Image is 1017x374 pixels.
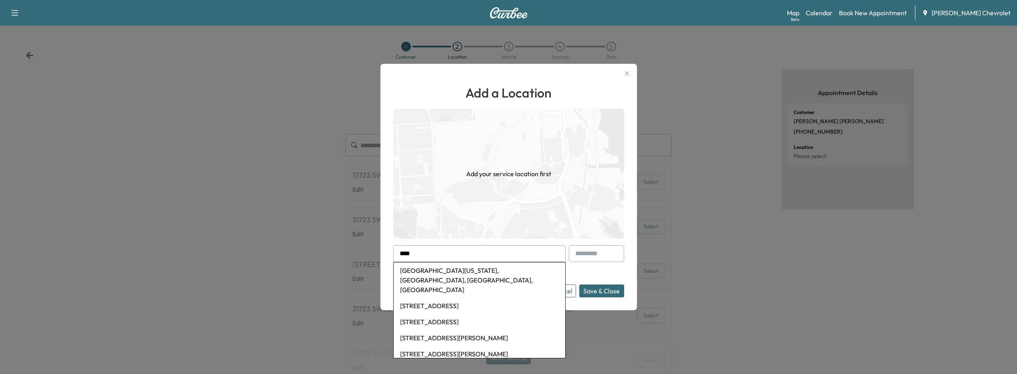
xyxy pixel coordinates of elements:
img: empty-map-CL6vilOE.png [393,109,624,239]
a: MapBeta [787,8,799,18]
img: Curbee Logo [489,7,528,18]
li: [STREET_ADDRESS] [394,314,565,330]
span: [PERSON_NAME] Chevrolet [932,8,1011,18]
li: [STREET_ADDRESS][PERSON_NAME] [394,330,565,346]
button: Save & Close [579,285,624,297]
li: [GEOGRAPHIC_DATA][US_STATE], [GEOGRAPHIC_DATA], [GEOGRAPHIC_DATA], [GEOGRAPHIC_DATA] [394,262,565,298]
a: Calendar [806,8,833,18]
h1: Add a Location [393,83,624,102]
h1: Add your service location first [466,169,551,179]
li: [STREET_ADDRESS] [394,298,565,314]
li: [STREET_ADDRESS][PERSON_NAME] [394,346,565,362]
div: Beta [791,16,799,22]
a: Book New Appointment [839,8,907,18]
